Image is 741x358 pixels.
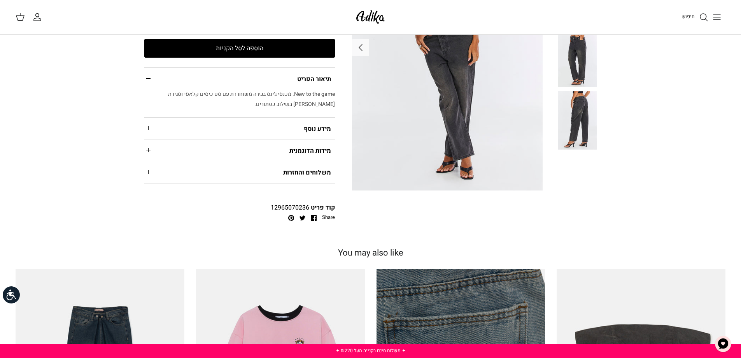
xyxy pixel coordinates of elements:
a: ✦ משלוח חינם בקנייה מעל ₪220 ✦ [336,347,406,354]
span: 12965070236 [271,203,309,212]
a: חיפוש [681,12,708,22]
a: החשבון שלי [33,12,45,22]
h4: You may also like [16,249,725,257]
span: קוד פריט [311,203,335,212]
span: חיפוש [681,13,695,20]
button: הוספה לסל הקניות [144,39,335,58]
span: Share [322,214,335,221]
summary: מידות הדוגמנית [144,139,335,161]
button: Next [352,39,369,56]
button: Toggle menu [708,9,725,26]
span: New to the game. מכנסי ג׳ינס בגזרה משוחררת עם סט כיסים קלאסי וסגירת [PERSON_NAME] בשילוב כפתורים. [168,90,335,108]
button: צ'אט [711,332,735,356]
img: Adika IL [354,8,387,26]
summary: מידע נוסף [144,118,335,139]
summary: משלוחים והחזרות [144,161,335,183]
summary: תיאור הפריט [144,68,335,89]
